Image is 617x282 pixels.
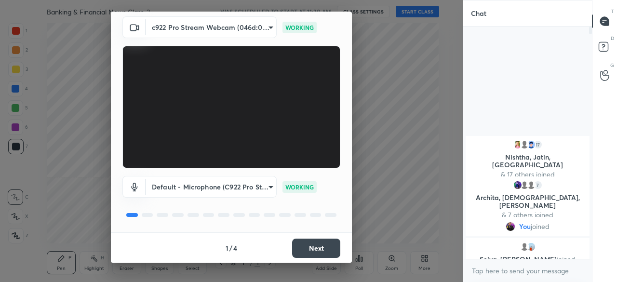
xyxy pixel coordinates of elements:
[146,176,277,198] div: c922 Pro Stream Webcam (046d:085c)
[531,223,550,230] span: joined
[292,239,340,258] button: Next
[519,223,531,230] span: You
[506,222,515,231] img: 9f6b1010237b4dfe9863ee218648695e.jpg
[471,194,584,209] p: Archita, [DEMOGRAPHIC_DATA], [PERSON_NAME]
[533,140,543,149] div: 17
[471,211,584,219] p: & 7 others joined
[463,134,592,259] div: grid
[471,153,584,169] p: Nishtha, Jatin, [GEOGRAPHIC_DATA]
[611,35,614,42] p: D
[533,180,543,190] div: 7
[226,243,228,253] h4: 1
[557,255,576,264] span: joined
[513,140,523,149] img: 562ee81cc715420386ed6e8c45c2fbf4.jpg
[520,180,529,190] img: default.png
[610,62,614,69] p: G
[229,243,232,253] h4: /
[520,140,529,149] img: default.png
[233,243,237,253] h4: 4
[513,180,523,190] img: fd400cbbd87e4acc8667052b6f8abd40.jpg
[471,171,584,178] p: & 17 others joined
[146,16,277,38] div: c922 Pro Stream Webcam (046d:085c)
[526,242,536,252] img: c2efc886e9f3410d89bd45fa569520ba.jpg
[526,180,536,190] img: default.png
[471,255,584,263] p: Seiya, [PERSON_NAME]
[285,23,314,32] p: WORKING
[526,140,536,149] img: 97272238_3B0BF271-1261-4F2E-8F7D-4E107C0EFBF8.png
[463,0,494,26] p: Chat
[611,8,614,15] p: T
[520,242,529,252] img: default.png
[285,183,314,191] p: WORKING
